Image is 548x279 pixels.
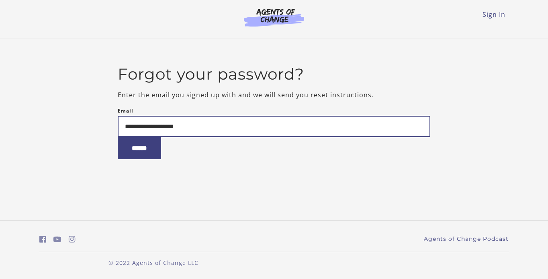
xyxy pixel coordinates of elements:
[118,65,431,84] h2: Forgot your password?
[53,234,61,245] a: https://www.youtube.com/c/AgentsofChangeTestPrepbyMeaganMitchell (Open in a new window)
[39,234,46,245] a: https://www.facebook.com/groups/aswbtestprep (Open in a new window)
[235,8,313,27] img: Agents of Change Logo
[39,258,268,267] p: © 2022 Agents of Change LLC
[69,234,76,245] a: https://www.instagram.com/agentsofchangeprep/ (Open in a new window)
[424,235,509,243] a: Agents of Change Podcast
[118,106,133,116] label: Email
[483,10,505,19] a: Sign In
[118,90,431,100] p: Enter the email you signed up with and we will send you reset instructions.
[69,236,76,243] i: https://www.instagram.com/agentsofchangeprep/ (Open in a new window)
[39,236,46,243] i: https://www.facebook.com/groups/aswbtestprep (Open in a new window)
[53,236,61,243] i: https://www.youtube.com/c/AgentsofChangeTestPrepbyMeaganMitchell (Open in a new window)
